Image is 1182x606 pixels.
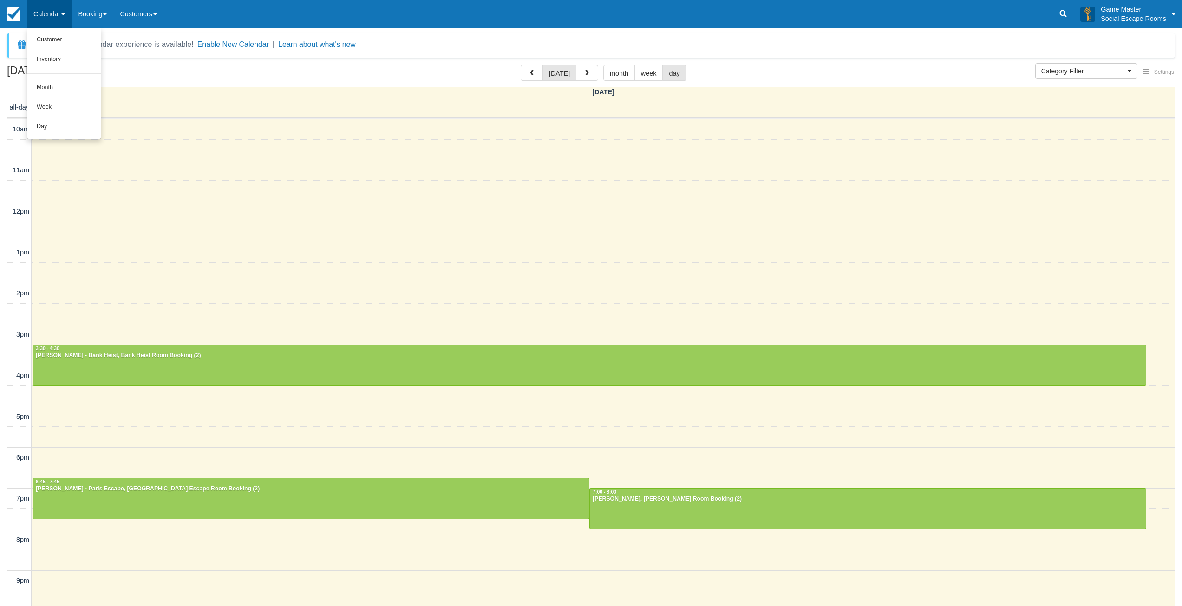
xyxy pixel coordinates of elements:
a: Day [27,117,101,137]
h2: [DATE] [7,65,124,82]
span: 8pm [16,536,29,543]
button: [DATE] [542,65,576,81]
div: A new Booking Calendar experience is available! [31,39,194,50]
img: A3 [1080,7,1095,21]
span: Settings [1154,69,1174,75]
a: Month [27,78,101,98]
span: 7pm [16,495,29,502]
a: Week [27,98,101,117]
a: 3:30 - 4:30[PERSON_NAME] - Bank Heist, Bank Heist Room Booking (2) [33,345,1146,385]
span: Category Filter [1041,66,1125,76]
ul: Calendar [27,28,101,139]
span: 1pm [16,248,29,256]
span: 6pm [16,454,29,461]
span: 3:30 - 4:30 [36,346,59,351]
button: week [634,65,663,81]
a: Learn about what's new [278,40,356,48]
span: 7:00 - 8:00 [593,489,616,495]
button: Enable New Calendar [197,40,269,49]
p: Social Escape Rooms [1101,14,1166,23]
span: 4pm [16,371,29,379]
span: 3pm [16,331,29,338]
span: 9pm [16,577,29,584]
p: Game Master [1101,5,1166,14]
button: Category Filter [1035,63,1137,79]
a: 7:00 - 8:00[PERSON_NAME], [PERSON_NAME] Room Booking (2) [589,488,1146,529]
span: | [273,40,274,48]
button: day [662,65,686,81]
a: Inventory [27,50,101,69]
span: [DATE] [592,88,614,96]
div: [PERSON_NAME], [PERSON_NAME] Room Booking (2) [592,495,1143,503]
button: Settings [1137,65,1180,79]
div: [PERSON_NAME] - Bank Heist, Bank Heist Room Booking (2) [35,352,1143,359]
span: all-day [10,104,29,111]
span: 11am [13,166,29,174]
span: 2pm [16,289,29,297]
span: 6:45 - 7:45 [36,479,59,484]
div: [PERSON_NAME] - Paris Escape, [GEOGRAPHIC_DATA] Escape Room Booking (2) [35,485,587,493]
img: checkfront-main-nav-mini-logo.png [7,7,20,21]
button: month [603,65,635,81]
span: 5pm [16,413,29,420]
a: 6:45 - 7:45[PERSON_NAME] - Paris Escape, [GEOGRAPHIC_DATA] Escape Room Booking (2) [33,478,589,519]
a: Customer [27,30,101,50]
span: 12pm [13,208,29,215]
span: 10am [13,125,29,133]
